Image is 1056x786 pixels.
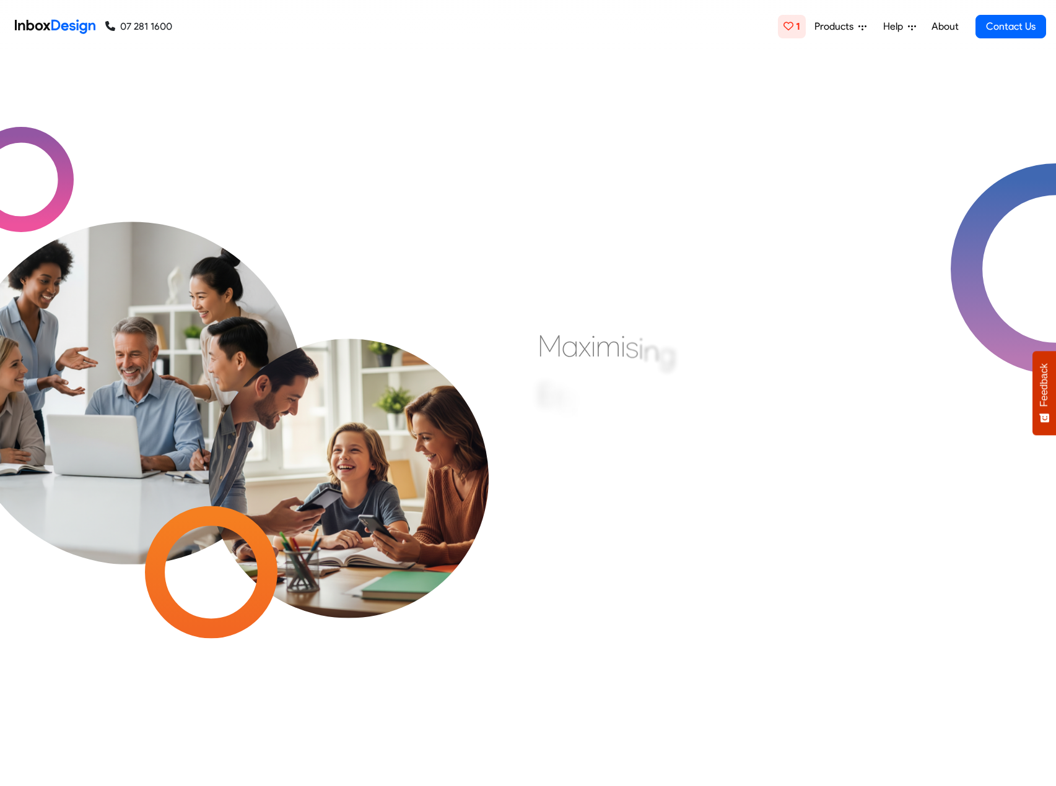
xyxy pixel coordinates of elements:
[975,15,1046,38] a: Contact Us
[809,14,871,39] a: Products
[563,386,573,423] div: f
[573,392,578,429] div: i
[928,14,962,39] a: About
[105,19,172,34] a: 07 281 1600
[538,327,562,365] div: M
[553,381,563,418] div: f
[796,20,800,32] span: 1
[639,330,644,367] div: i
[626,328,639,365] div: s
[778,15,806,38] a: 1
[538,327,838,513] div: Maximising Efficient & Engagement, Connecting Schools, Families, and Students.
[659,335,676,372] div: g
[644,332,659,369] div: n
[596,327,621,365] div: m
[578,327,591,365] div: x
[883,19,908,34] span: Help
[878,14,921,39] a: Help
[814,19,858,34] span: Products
[562,327,578,365] div: a
[591,327,596,365] div: i
[1039,363,1050,407] span: Feedback
[1032,351,1056,435] button: Feedback - Show survey
[621,327,626,365] div: i
[538,376,553,413] div: E
[578,399,593,436] div: c
[173,269,523,618] img: parents_with_child.png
